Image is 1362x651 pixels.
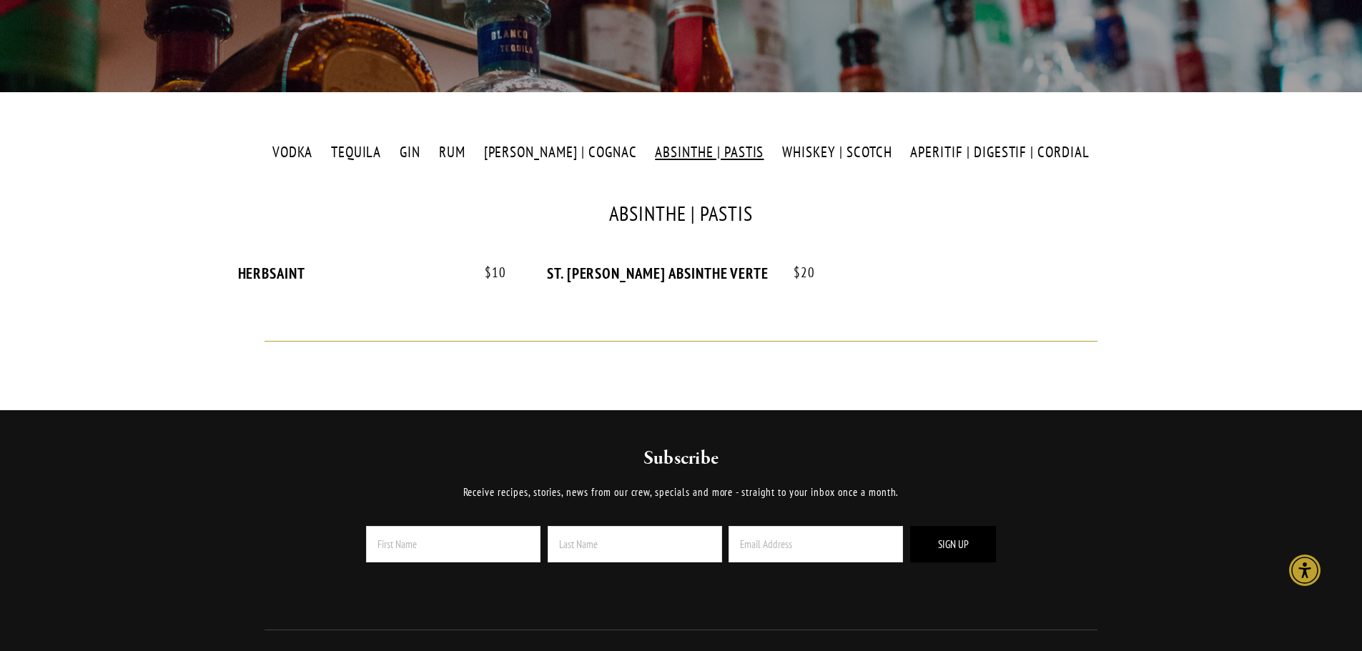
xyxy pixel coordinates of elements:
[327,484,1035,501] p: Receive recipes, stories, news from our crew, specials and more - straight to your inbox once a m...
[903,142,1097,163] label: APERITIF | DIGESTIF | CORDIAL
[238,204,1125,224] div: ABSINTHE | PASTIS
[431,142,473,163] label: RUM
[938,537,969,551] span: Sign Up
[775,142,899,163] label: WHISKEY | SCOTCH
[485,264,492,281] span: $
[393,142,428,163] label: GIN
[238,204,1125,310] div: ABSINTHE | PASTIS
[327,446,1035,472] h2: Subscribe
[548,526,722,562] input: Last Name
[323,142,389,163] label: TEQUILA
[910,526,996,562] button: Sign Up
[648,142,771,163] label: ABSINTHE | PASTIS
[265,142,320,163] label: VODKA
[794,264,801,281] span: $
[779,264,815,281] span: 20
[476,142,644,163] label: [PERSON_NAME] | COGNAC
[1289,555,1321,586] div: Accessibility Menu
[366,526,541,562] input: First Name
[238,264,506,282] div: HERBSAINT
[547,264,815,282] div: ST. [PERSON_NAME] ABSINTHE VERTE
[729,526,903,562] input: Email Address
[470,264,506,281] span: 10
